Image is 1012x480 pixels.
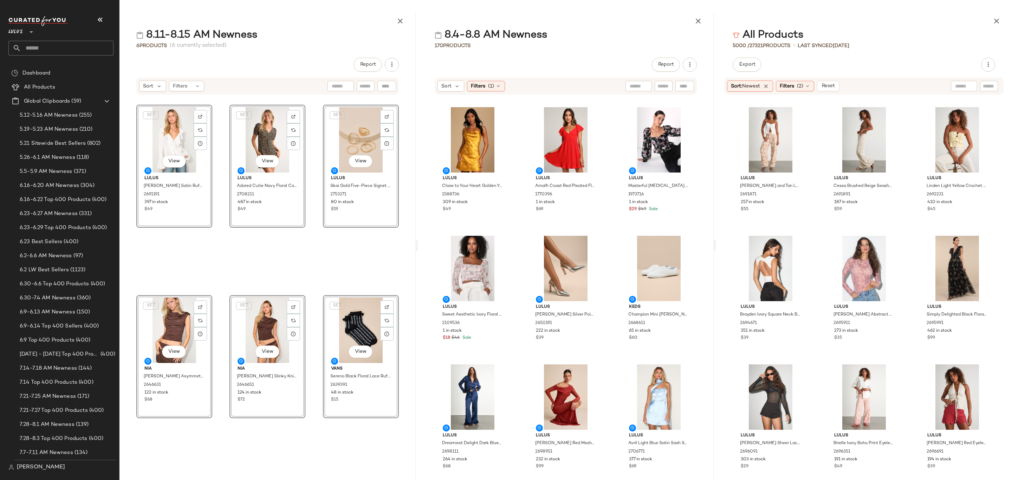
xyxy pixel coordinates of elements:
span: Dashboard [22,69,50,77]
span: • [793,41,795,50]
span: (97) [72,252,83,260]
span: (360) [76,294,91,302]
span: $99 [536,463,544,470]
button: View [255,155,279,168]
span: Lulus [443,433,502,439]
span: SET [333,303,342,308]
span: Lulus [629,433,689,439]
span: 264 in stock [443,456,467,463]
span: [PERSON_NAME] [17,463,65,472]
img: svg%3e [291,115,296,119]
div: Products [136,42,167,50]
span: 2646651 [237,382,254,388]
span: [PERSON_NAME] Slinky Knit Low-Rise Micro Skort [237,374,297,380]
img: 2692231_01_hero_2025-07-30.jpg [922,107,993,173]
span: 2696091 [740,449,758,455]
span: 187 in stock [834,199,858,206]
span: Lulus [927,433,987,439]
span: Lulus [443,304,502,310]
img: 2691191_01_hero_2025-08-08.jpg [139,107,210,173]
span: View [355,349,366,355]
img: svg%3e [385,318,389,323]
span: 2706771 [628,449,645,455]
span: $45 [927,206,935,213]
span: 6 [136,43,140,48]
img: svg%3e [291,128,296,132]
span: 2696691 [927,449,943,455]
span: Lulus [741,433,800,439]
span: Lulus [927,304,987,310]
span: (255) [78,111,92,119]
img: 2639391_02_topdown_2025-08-08.jpg [325,298,396,363]
span: $69 [629,463,636,470]
span: [DATE] - [DATE] Top 400 Products [20,350,99,358]
span: 5.5-5.9 AM Newness [20,168,72,176]
img: 2696351_02_fullbody_2025-07-30.jpg [829,364,900,430]
span: [DATE] [833,43,849,48]
span: 6.16-6.20 AM Newness [20,182,79,190]
img: svg%3e [385,128,389,132]
span: 1 in stock [629,199,648,206]
img: 2698951_01_hero_2025-07-08.jpg [530,364,601,430]
span: (1) [488,83,494,90]
span: 7.14 Top 400 Products [20,378,77,387]
span: Sale [648,207,658,212]
span: Lulus [834,175,894,182]
span: (371) [72,168,86,176]
span: 27321 [750,43,763,48]
img: 8660721_1770396.jpg [530,107,601,173]
span: Lulus [443,175,502,182]
span: [PERSON_NAME] Red Mesh One-Shoulder Long Sleeve Maxi Dress [535,440,595,447]
span: 191 in stock [834,456,857,463]
span: 6.2-6.6 AM Newness [20,252,72,260]
span: (59) [70,97,81,105]
span: (400) [74,336,91,344]
span: 6.9-6.14 Top 400 Sellers [20,322,83,330]
span: [PERSON_NAME] Abstract Sheer Mesh Long Sleeve Top [833,312,893,318]
img: svg%3e [385,115,389,119]
button: SET [143,302,158,310]
span: 2708211 [237,192,254,198]
img: 2650191_01_OM_2025-08-04.jpg [530,236,601,301]
img: 2695991_01_hero.jpg [922,236,993,301]
span: SET [240,113,248,118]
span: 6.30-7.4 AM Newness [20,294,76,302]
span: Keds [629,304,689,310]
div: Products [435,42,471,50]
img: svg%3e [385,305,389,309]
span: 2668611 [628,320,645,326]
span: 1770396 [535,192,552,198]
span: (210) [78,125,93,134]
span: 2695991 [927,320,943,326]
button: SET [330,111,345,119]
span: (400) [77,378,93,387]
span: $49 [443,206,451,213]
span: $69 [536,206,543,213]
span: 222 in stock [536,328,560,334]
button: Reset [817,81,839,91]
button: SET [330,302,345,310]
span: Adored Cutie Navy Floral Corduroy Button-Front Mini Dress [237,183,297,189]
span: View [261,349,273,355]
span: Reset [822,83,835,89]
img: svg%3e [136,32,143,39]
span: 7.7-7.11 AM Newness [20,449,73,457]
span: Masterful [MEDICAL_DATA] Black Floral Print Ruffled Long Sleeve Top [628,183,688,189]
img: 2668611_02_front_2025-08-04.jpg [623,236,694,301]
span: 232 in stock [536,456,560,463]
span: 1588736 [442,192,459,198]
img: 10315381_2109536.jpg [437,236,508,301]
span: 2696351 [833,449,850,455]
span: 7.21-7.25 AM Newness [20,393,76,401]
span: $59 [834,206,842,213]
button: View [255,345,279,358]
span: Close to Your Heart Golden Yellow Satin Jacquard Cowl Slip Dress [442,183,502,189]
span: $29 [629,206,637,213]
span: [PERSON_NAME] Red Eyelet Embroidered Scalloped High-Rise Shorts [927,440,986,447]
span: 6.2 LW Best Sellers [20,266,69,274]
span: Sort [441,83,452,90]
span: Export [739,62,755,67]
span: 170 [435,43,443,48]
p: Last synced [798,42,849,50]
span: 2691891 [833,192,850,198]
